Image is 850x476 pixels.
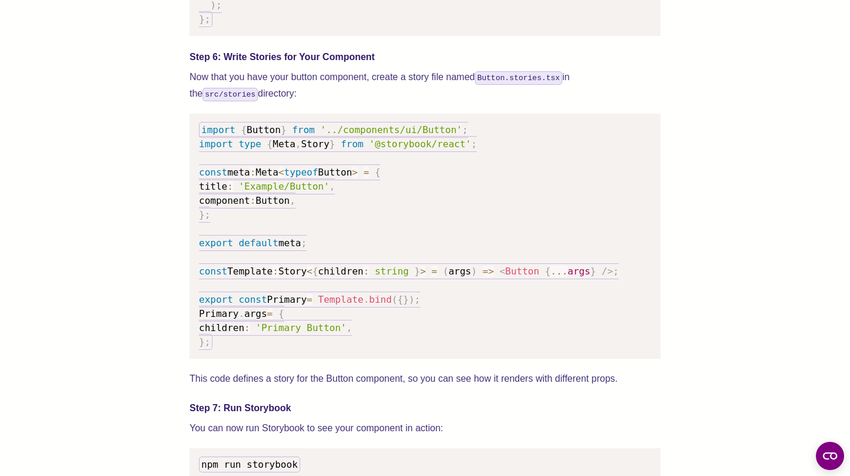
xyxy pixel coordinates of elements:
[199,209,205,220] span: }
[205,14,211,25] span: ;
[250,195,256,206] span: :
[462,124,468,135] span: ;
[414,294,420,305] span: ;
[449,266,472,277] span: args
[613,266,619,277] span: ;
[307,294,313,305] span: =
[199,181,227,192] span: title
[190,401,660,415] h4: Step 7: Run Storybook
[307,266,313,277] span: <
[403,294,409,305] span: }
[199,336,205,348] span: }
[369,138,471,150] span: '@storybook/react'
[483,266,494,277] span: =>
[241,124,247,135] span: {
[320,124,462,135] span: '../components/ui/Button'
[199,294,233,305] span: export
[267,294,307,305] span: Primary
[238,294,267,305] span: const
[201,124,235,135] span: import
[295,138,301,150] span: ,
[567,266,590,277] span: args
[190,69,660,102] p: Now that you have your button component, create a story file named in the directory:
[301,237,307,249] span: ;
[284,167,318,178] span: typeof
[420,266,426,277] span: >
[545,266,551,277] span: {
[244,308,267,319] span: args
[199,266,227,277] span: const
[247,124,281,135] span: Button
[238,181,329,192] span: 'Example/Button'
[244,322,250,333] span: :
[352,167,358,178] span: >
[292,124,315,135] span: from
[267,308,273,319] span: =
[375,167,381,178] span: {
[318,167,352,178] span: Button
[475,71,562,85] code: Button.stories.tsx
[392,294,398,305] span: (
[273,138,295,150] span: Meta
[278,308,284,319] span: {
[273,266,278,277] span: :
[397,294,403,305] span: {
[227,181,233,192] span: :
[199,237,233,249] span: export
[409,294,414,305] span: )
[505,266,539,277] span: Button
[341,138,364,150] span: from
[330,181,336,192] span: ,
[500,266,506,277] span: <
[414,266,420,277] span: }
[330,138,336,150] span: }
[227,266,273,277] span: Template
[471,266,477,277] span: )
[471,138,477,150] span: ;
[205,336,211,348] span: ;
[369,294,392,305] span: bind
[202,88,258,101] code: src/stories
[278,167,284,178] span: <
[363,294,369,305] span: .
[363,167,369,178] span: =
[281,124,287,135] span: }
[590,266,596,277] span: }
[199,138,233,150] span: import
[238,138,261,150] span: type
[255,167,278,178] span: Meta
[190,50,660,64] h4: Step 6: Write Stories for Your Component
[267,138,273,150] span: {
[301,138,329,150] span: Story
[199,322,244,333] span: children
[238,308,244,319] span: .
[602,266,613,277] span: />
[227,167,250,178] span: meta
[313,266,318,277] span: {
[199,195,250,206] span: component
[278,237,301,249] span: meta
[255,195,290,206] span: Button
[199,308,238,319] span: Primary
[363,266,369,277] span: :
[238,237,278,249] span: default
[278,266,307,277] span: Story
[199,14,205,25] span: }
[550,266,567,277] span: ...
[375,266,409,277] span: string
[255,322,346,333] span: 'Primary Button'
[199,167,227,178] span: const
[318,294,363,305] span: Template
[443,266,449,277] span: (
[190,420,660,437] p: You can now run Storybook to see your component in action:
[290,195,295,206] span: ,
[346,322,352,333] span: ,
[201,459,298,470] span: npm run storybook
[318,266,363,277] span: children
[816,442,844,470] button: Open CMP widget
[250,167,256,178] span: :
[190,371,660,387] p: This code defines a story for the Button component, so you can see how it renders with different ...
[431,266,437,277] span: =
[205,209,211,220] span: ;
